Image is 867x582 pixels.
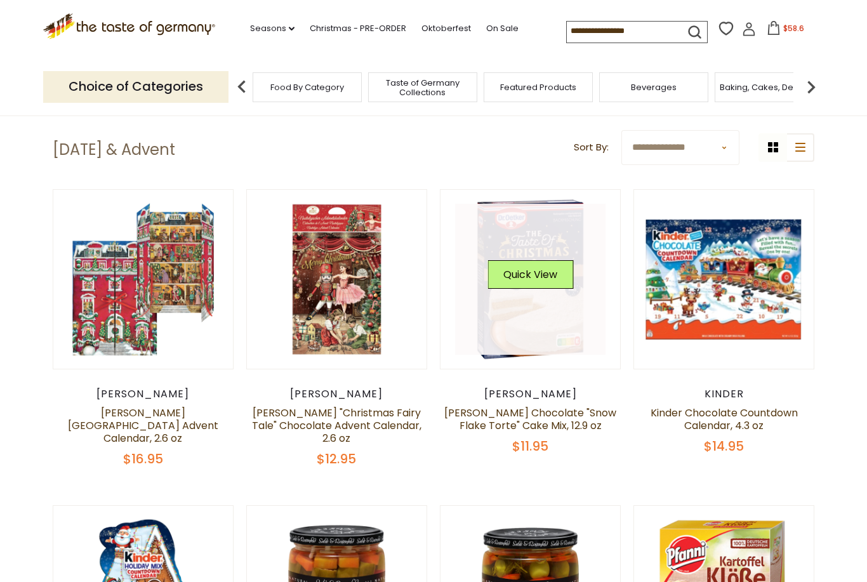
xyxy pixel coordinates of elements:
[574,140,609,155] label: Sort By:
[634,190,814,369] img: Kinder Chocolate Countdown Calendar, 4.3 oz
[720,83,818,92] a: Baking, Cakes, Desserts
[53,140,175,159] h1: [DATE] & Advent
[372,78,473,97] a: Taste of Germany Collections
[247,190,427,369] img: Heidel "Christmas Fairy Tale" Chocolate Advent Calendar, 2.6 oz
[758,21,812,40] button: $58.6
[252,406,421,446] a: [PERSON_NAME] "Christmas Fairy Tale" Chocolate Advent Calendar, 2.6 oz
[43,71,228,102] p: Choice of Categories
[486,22,519,36] a: On Sale
[512,437,548,455] span: $11.95
[444,406,616,433] a: [PERSON_NAME] Chocolate "Snow Flake Torte" Cake Mix, 12.9 oz
[440,388,621,400] div: [PERSON_NAME]
[500,83,576,92] a: Featured Products
[783,23,804,34] span: $58.6
[53,190,233,369] img: Windel Manor House Advent Calendar, 2.6 oz
[68,406,218,446] a: [PERSON_NAME][GEOGRAPHIC_DATA] Advent Calendar, 2.6 oz
[651,406,798,433] a: Kinder Chocolate Countdown Calendar, 4.3 oz
[421,22,471,36] a: Oktoberfest
[123,450,163,468] span: $16.95
[631,83,677,92] a: Beverages
[310,22,406,36] a: Christmas - PRE-ORDER
[704,437,744,455] span: $14.95
[487,260,573,289] button: Quick View
[798,74,824,100] img: next arrow
[633,388,814,400] div: Kinder
[270,83,344,92] a: Food By Category
[53,388,234,400] div: [PERSON_NAME]
[246,388,427,400] div: [PERSON_NAME]
[250,22,295,36] a: Seasons
[440,190,620,369] img: Dr. Oetker Chocolate "Snow Flake Torte" Cake Mix, 12.9 oz
[229,74,255,100] img: previous arrow
[317,450,356,468] span: $12.95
